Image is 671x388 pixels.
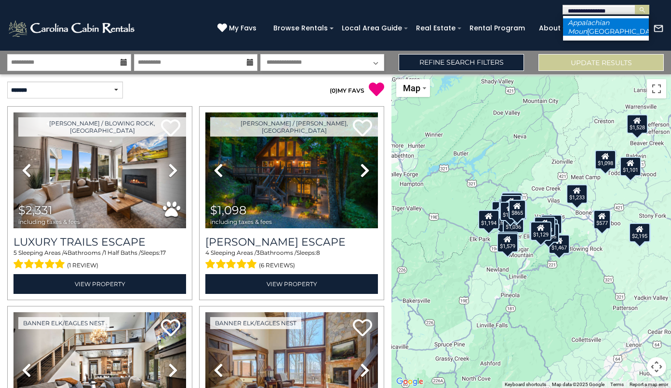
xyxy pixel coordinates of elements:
span: $1,098 [210,203,246,217]
div: $1,098 [595,150,616,169]
a: Local Area Guide [337,21,407,36]
div: $1,579 [497,233,518,252]
div: $670 [502,192,519,211]
div: $1,036 [503,214,524,233]
span: (1 review) [67,259,98,272]
span: My Favs [229,23,256,33]
div: $1,553 [529,221,550,240]
a: (0)MY FAVS [330,87,364,94]
a: Real Estate [411,21,460,36]
span: including taxes & fees [210,219,272,225]
div: $577 [593,210,611,229]
a: Luxury Trails Escape [13,236,186,249]
div: $2,099 [541,215,562,234]
img: mail-regular-white.png [653,23,664,34]
span: Map [403,83,420,93]
div: $1,194 [478,210,499,229]
span: including taxes & fees [18,219,80,225]
button: Toggle fullscreen view [647,79,666,98]
div: $1,288 [534,217,555,236]
a: Banner Elk/Eagles Nest [18,317,109,329]
div: $1,805 [500,202,521,221]
button: Update Results [538,54,664,71]
span: ( ) [330,87,337,94]
a: Banner Elk/Eagles Nest [210,317,301,329]
a: Rental Program [465,21,530,36]
h3: Todd Escape [205,236,378,249]
a: [PERSON_NAME] / Blowing Rock, [GEOGRAPHIC_DATA] [18,117,186,137]
div: Sleeping Areas / Bathrooms / Sleeps: [13,249,186,272]
span: Map data ©2025 Google [552,382,604,387]
a: Report a map error [630,382,668,387]
span: 1 Half Baths / [104,249,141,256]
a: My Favs [217,23,259,34]
img: White-1-2.png [7,19,137,38]
span: 4 [64,249,67,256]
a: Refine Search Filters [399,54,524,71]
div: Sleeping Areas / Bathrooms / Sleeps: [205,249,378,272]
li: [GEOGRAPHIC_DATA] [563,18,649,36]
button: Change map style [396,79,430,97]
div: $1,717 [492,201,513,221]
span: 5 [13,249,17,256]
img: thumbnail_168627805.jpeg [205,112,378,228]
div: $1,903 [499,198,520,217]
div: $1,408 [500,195,522,214]
a: Add to favorites [353,318,372,339]
div: $2,195 [629,223,650,242]
div: $1,250 [497,232,519,251]
div: $1,233 [566,184,588,204]
button: Keyboard shortcuts [505,381,546,388]
span: 17 [161,249,166,256]
span: 0 [332,87,335,94]
span: $2,331 [18,203,53,217]
a: [PERSON_NAME] / [PERSON_NAME], [GEOGRAPHIC_DATA] [210,117,378,137]
span: 4 [205,249,209,256]
img: thumbnail_168695581.jpeg [13,112,186,228]
a: Terms [610,382,624,387]
div: $1,101 [620,157,641,176]
div: $1,689 [501,193,523,212]
img: Google [394,375,426,388]
a: Open this area in Google Maps (opens a new window) [394,375,426,388]
a: Browse Rentals [268,21,333,36]
a: About [534,21,565,36]
span: 3 [256,249,260,256]
button: Map camera controls [647,357,666,376]
a: Add to favorites [161,318,180,339]
span: 8 [316,249,320,256]
div: $1,528 [627,114,648,134]
div: $1,467 [549,235,570,254]
a: View Property [13,274,186,294]
em: Appalachian Moun [568,18,609,36]
a: [PERSON_NAME] Escape [205,236,378,249]
div: $1,129 [530,222,551,241]
span: (6 reviews) [259,259,295,272]
a: View Property [205,274,378,294]
div: $865 [509,200,526,219]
